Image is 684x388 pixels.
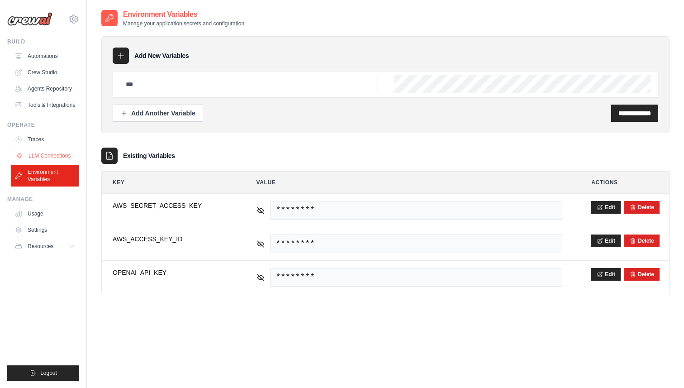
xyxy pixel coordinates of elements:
button: Delete [630,204,654,211]
span: Logout [40,369,57,377]
button: Logout [7,365,79,381]
a: Automations [11,49,79,63]
div: Operate [7,121,79,129]
div: Manage [7,196,79,203]
span: AWS_SECRET_ACCESS_KEY [113,201,228,210]
th: Actions [580,172,669,193]
a: Agents Repository [11,81,79,96]
img: Logo [7,12,52,26]
span: OPENAI_API_KEY [113,268,228,277]
button: Edit [591,201,621,214]
h3: Add New Variables [134,51,189,60]
button: Resources [11,239,79,254]
a: LLM Connections [12,148,80,163]
button: Edit [591,268,621,281]
button: Delete [630,271,654,278]
span: AWS_ACCESS_KEY_ID [113,235,228,244]
a: Settings [11,223,79,237]
a: Traces [11,132,79,147]
span: Resources [28,243,53,250]
a: Environment Variables [11,165,79,187]
div: Add Another Variable [120,109,195,118]
button: Add Another Variable [113,105,203,122]
button: Delete [630,237,654,244]
h3: Existing Variables [123,151,175,160]
th: Key [102,172,238,193]
a: Crew Studio [11,65,79,80]
th: Value [246,172,574,193]
div: Build [7,38,79,45]
p: Manage your application secrets and configuration [123,20,244,27]
a: Usage [11,206,79,221]
button: Edit [591,235,621,247]
a: Tools & Integrations [11,98,79,112]
h2: Environment Variables [123,9,244,20]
